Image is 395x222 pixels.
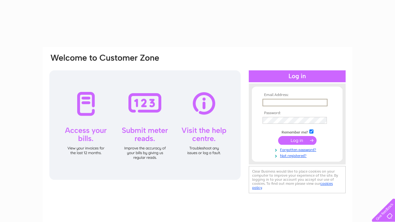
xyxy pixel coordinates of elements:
[249,166,346,193] div: Clear Business would like to place cookies on your computer to improve your experience of the sit...
[261,129,333,135] td: Remember me?
[278,136,317,145] input: Submit
[252,181,333,190] a: cookies policy
[261,111,333,115] th: Password:
[262,146,333,152] a: Forgotten password?
[262,152,333,158] a: Not registered?
[261,93,333,97] th: Email Address:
